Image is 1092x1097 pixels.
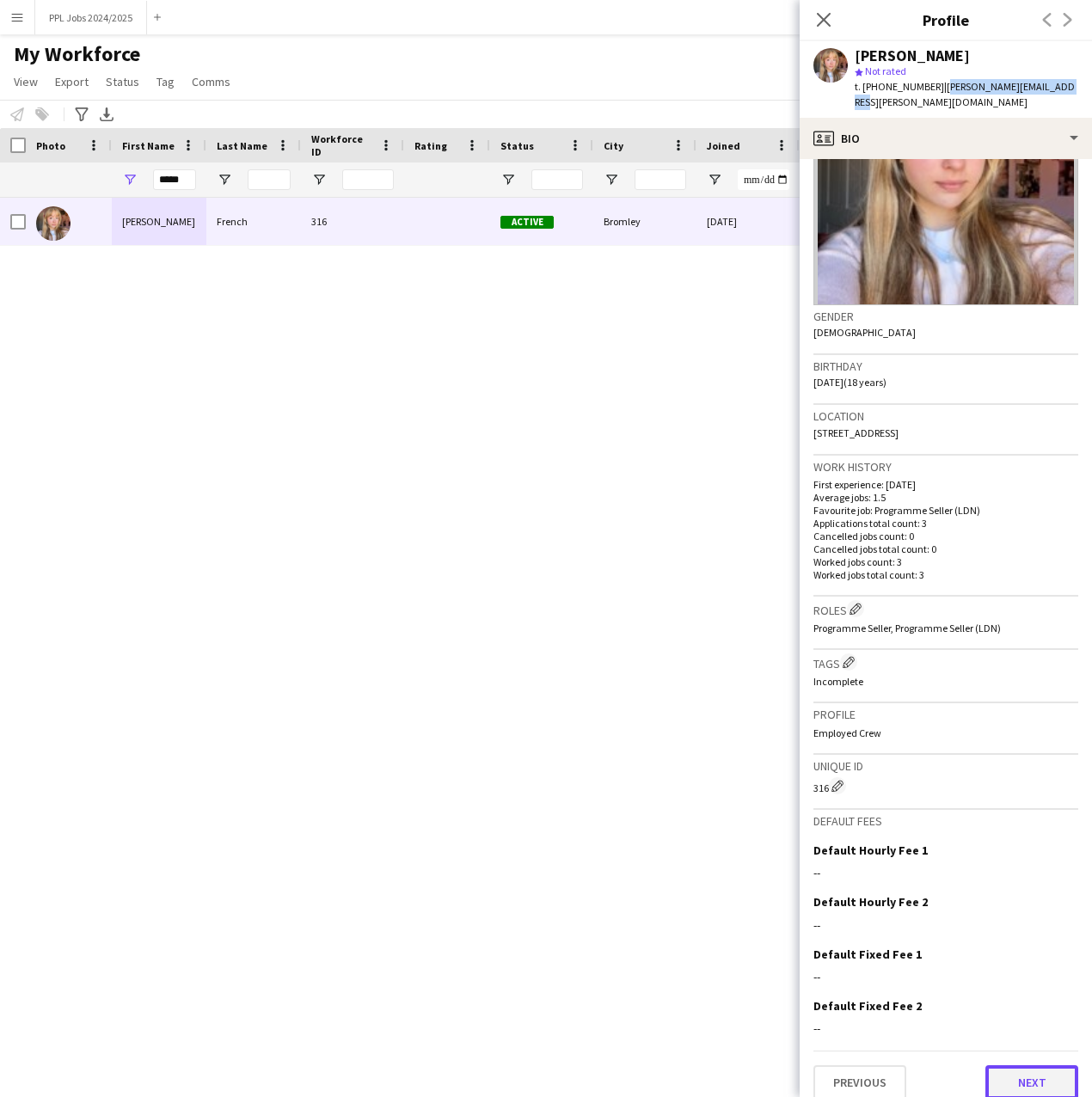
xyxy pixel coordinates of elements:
div: Bio [800,118,1092,159]
h3: Location [813,408,1078,424]
span: Programme Seller, Programme Seller (LDN) [813,622,1001,634]
span: Workforce ID [311,132,373,158]
span: Comms [192,74,230,89]
button: Open Filter Menu [707,172,722,187]
p: Applications total count: 3 [813,517,1078,530]
p: Average jobs: 1.5 [813,491,1078,504]
div: [PERSON_NAME] [855,48,970,64]
h3: Default fees [813,813,1078,829]
span: City [604,139,623,152]
div: -- [813,1020,1078,1036]
div: [DATE] [696,198,800,245]
div: -- [813,969,1078,984]
div: 316 [813,777,1078,794]
p: Incomplete [813,675,1078,688]
button: PPL Jobs 2024/2025 [35,1,147,34]
p: Cancelled jobs count: 0 [813,530,1078,542]
app-action-btn: Export XLSX [96,104,117,125]
span: t. [PHONE_NUMBER] [855,80,944,93]
span: [STREET_ADDRESS] [813,426,899,439]
span: View [14,74,38,89]
button: Open Filter Menu [500,172,516,187]
h3: Profile [800,9,1092,31]
a: Comms [185,70,237,93]
p: Favourite job: Programme Seller (LDN) [813,504,1078,517]
h3: Birthday [813,359,1078,374]
span: My Workforce [14,41,140,67]
h3: Roles [813,600,1078,618]
span: Tag [156,74,175,89]
span: Export [55,74,89,89]
a: Tag [150,70,181,93]
span: Joined [707,139,740,152]
span: Rating [414,139,447,152]
input: Joined Filter Input [738,169,789,190]
div: French [206,198,301,245]
h3: Gender [813,309,1078,324]
p: First experience: [DATE] [813,478,1078,491]
h3: Tags [813,653,1078,671]
a: Status [99,70,146,93]
p: Employed Crew [813,726,1078,739]
input: Last Name Filter Input [248,169,291,190]
input: City Filter Input [635,169,686,190]
span: Status [500,139,534,152]
input: Status Filter Input [531,169,583,190]
app-action-btn: Advanced filters [71,104,92,125]
div: [PERSON_NAME] [112,198,206,245]
span: Not rated [865,64,906,77]
span: [DEMOGRAPHIC_DATA] [813,326,916,339]
button: Open Filter Menu [122,172,138,187]
p: Cancelled jobs total count: 0 [813,542,1078,555]
span: Last Name [217,139,267,152]
input: First Name Filter Input [153,169,196,190]
button: Open Filter Menu [217,172,232,187]
p: Worked jobs count: 3 [813,555,1078,568]
img: Crew avatar or photo [813,47,1078,305]
button: Open Filter Menu [311,172,327,187]
span: First Name [122,139,175,152]
img: Emily French [36,206,71,241]
span: Photo [36,139,65,152]
div: -- [813,865,1078,880]
h3: Profile [813,707,1078,722]
h3: Default Hourly Fee 1 [813,843,928,858]
h3: Default Fixed Fee 2 [813,998,922,1014]
span: | [PERSON_NAME][EMAIL_ADDRESS][PERSON_NAME][DOMAIN_NAME] [855,80,1075,108]
a: View [7,70,45,93]
p: Worked jobs total count: 3 [813,568,1078,581]
h3: Unique ID [813,758,1078,774]
span: Status [106,74,139,89]
div: -- [813,917,1078,933]
input: Workforce ID Filter Input [342,169,394,190]
h3: Default Hourly Fee 2 [813,894,928,910]
button: Open Filter Menu [604,172,619,187]
h3: Default Fixed Fee 1 [813,947,922,962]
div: Bromley [593,198,696,245]
h3: Work history [813,459,1078,475]
a: Export [48,70,95,93]
span: [DATE] (18 years) [813,376,886,389]
div: 316 [301,198,404,245]
span: Active [500,216,554,229]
